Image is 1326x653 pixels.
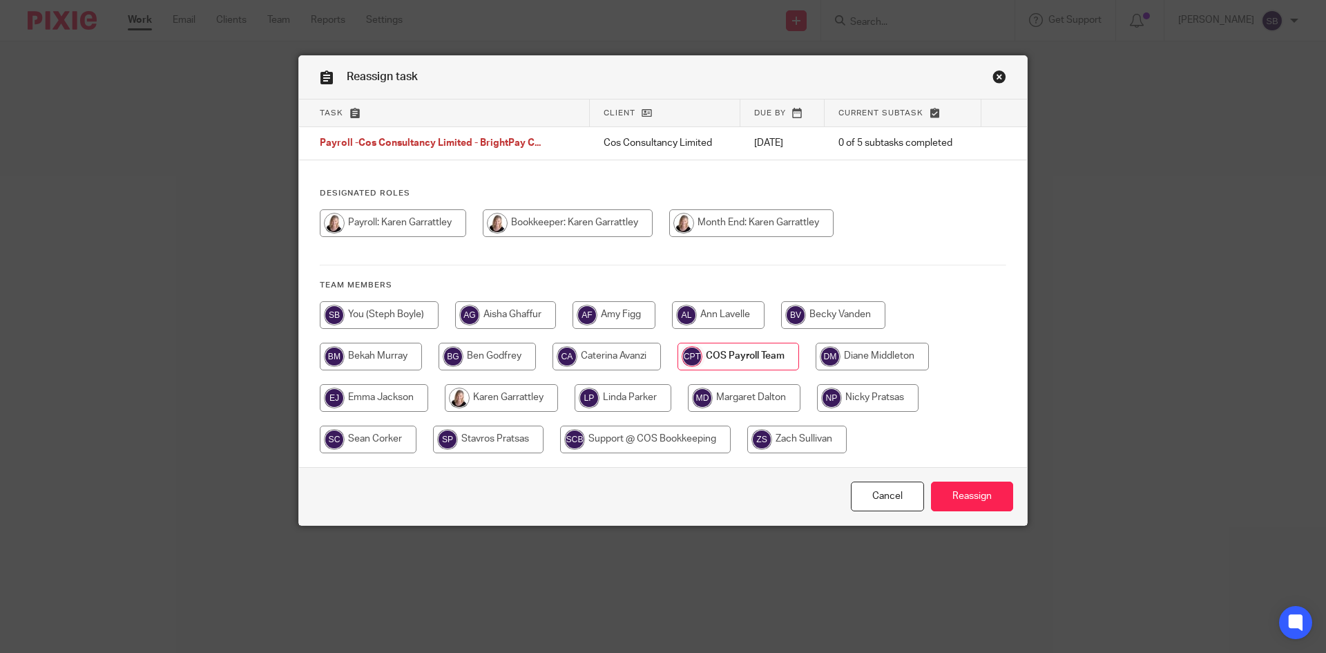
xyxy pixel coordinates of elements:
input: Reassign [931,482,1013,511]
a: Close this dialog window [851,482,924,511]
a: Close this dialog window [992,70,1006,88]
p: Cos Consultancy Limited [604,136,727,150]
p: [DATE] [754,136,811,150]
span: Current subtask [838,109,923,117]
span: Reassign task [347,71,418,82]
h4: Team members [320,280,1006,291]
span: Client [604,109,635,117]
span: Due by [754,109,786,117]
span: Payroll -Cos Consultancy Limited - BrightPay C... [320,139,541,149]
h4: Designated Roles [320,188,1006,199]
td: 0 of 5 subtasks completed [825,127,981,160]
span: Task [320,109,343,117]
